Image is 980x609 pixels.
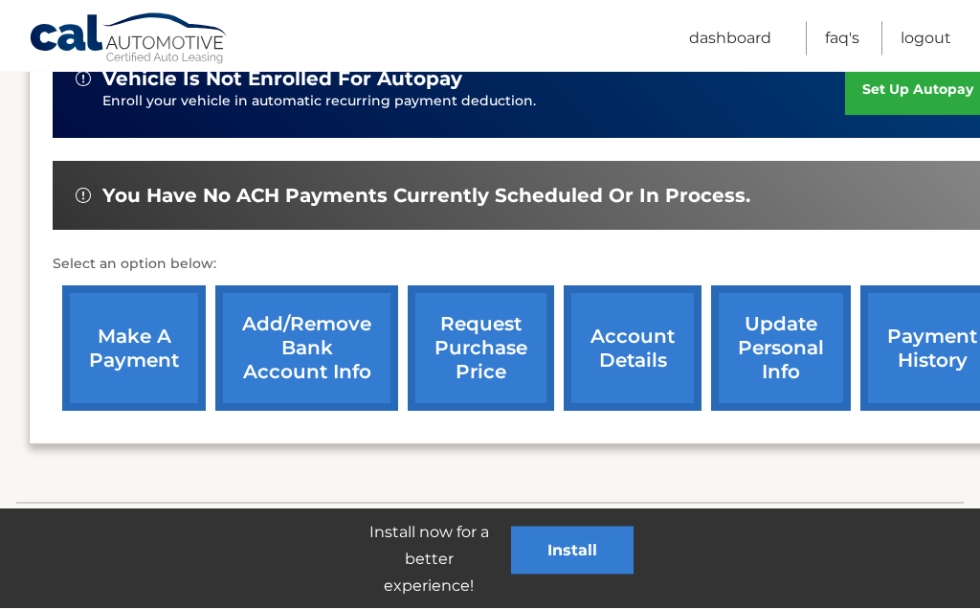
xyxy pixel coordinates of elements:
[564,286,702,412] a: account details
[711,286,851,412] a: update personal info
[102,185,750,209] span: You have no ACH payments currently scheduled or in process.
[76,189,91,204] img: alert-white.svg
[408,286,554,412] a: request purchase price
[102,68,462,92] span: vehicle is not enrolled for autopay
[511,527,634,575] button: Install
[825,22,859,56] a: FAQ's
[215,286,398,412] a: Add/Remove bank account info
[102,92,845,113] p: Enroll your vehicle in automatic recurring payment deduction.
[62,286,206,412] a: make a payment
[901,22,951,56] a: Logout
[76,72,91,87] img: alert-white.svg
[346,519,511,599] p: Install now for a better experience!
[29,12,230,68] a: Cal Automotive
[689,22,771,56] a: Dashboard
